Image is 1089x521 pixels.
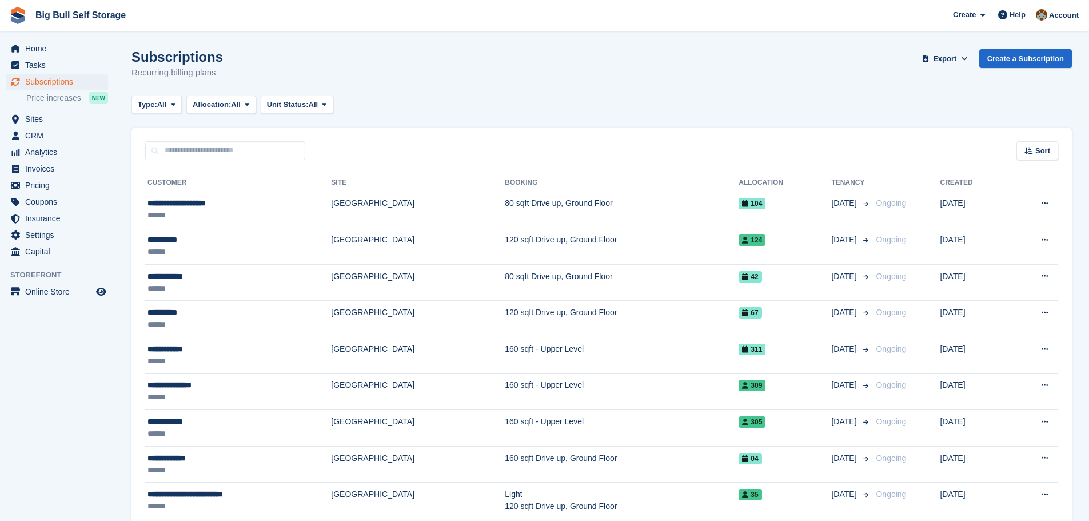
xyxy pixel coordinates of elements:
[505,192,739,228] td: 80 sqft Drive up, Ground Floor
[331,228,505,265] td: [GEOGRAPHIC_DATA]
[940,446,1008,483] td: [DATE]
[331,337,505,374] td: [GEOGRAPHIC_DATA]
[89,92,108,104] div: NEW
[831,416,859,428] span: [DATE]
[953,9,976,21] span: Create
[331,483,505,519] td: [GEOGRAPHIC_DATA]
[831,271,859,283] span: [DATE]
[331,192,505,228] td: [GEOGRAPHIC_DATA]
[1035,145,1050,157] span: Sort
[6,284,108,300] a: menu
[331,373,505,410] td: [GEOGRAPHIC_DATA]
[6,57,108,73] a: menu
[831,379,859,391] span: [DATE]
[25,144,94,160] span: Analytics
[876,235,906,244] span: Ongoing
[131,49,223,65] h1: Subscriptions
[940,301,1008,337] td: [DATE]
[940,264,1008,301] td: [DATE]
[6,227,108,243] a: menu
[876,417,906,426] span: Ongoing
[9,7,26,24] img: stora-icon-8386f47178a22dfd0bd8f6a31ec36ba5ce8667c1dd55bd0f319d3a0aa187defe.svg
[739,174,831,192] th: Allocation
[25,161,94,177] span: Invoices
[505,373,739,410] td: 160 sqft - Upper Level
[505,228,739,265] td: 120 sqft Drive up, Ground Floor
[876,308,906,317] span: Ongoing
[831,234,859,246] span: [DATE]
[940,174,1008,192] th: Created
[1036,9,1047,21] img: Mike Llewellen Palmer
[331,410,505,447] td: [GEOGRAPHIC_DATA]
[505,446,739,483] td: 160 sqft Drive up, Ground Floor
[876,490,906,499] span: Ongoing
[739,489,761,500] span: 35
[1010,9,1026,21] span: Help
[10,269,114,281] span: Storefront
[6,177,108,193] a: menu
[25,128,94,144] span: CRM
[739,271,761,283] span: 42
[25,244,94,260] span: Capital
[739,307,761,319] span: 67
[739,234,765,246] span: 124
[6,210,108,226] a: menu
[31,6,130,25] a: Big Bull Self Storage
[831,307,859,319] span: [DATE]
[131,66,223,79] p: Recurring billing plans
[6,111,108,127] a: menu
[505,264,739,301] td: 80 sqft Drive up, Ground Floor
[25,74,94,90] span: Subscriptions
[6,144,108,160] a: menu
[876,198,906,208] span: Ongoing
[876,380,906,389] span: Ongoing
[940,410,1008,447] td: [DATE]
[6,194,108,210] a: menu
[25,210,94,226] span: Insurance
[831,174,871,192] th: Tenancy
[193,99,231,110] span: Allocation:
[831,197,859,209] span: [DATE]
[1049,10,1079,21] span: Account
[505,410,739,447] td: 160 sqft - Upper Level
[331,174,505,192] th: Site
[6,128,108,144] a: menu
[505,174,739,192] th: Booking
[940,228,1008,265] td: [DATE]
[979,49,1072,68] a: Create a Subscription
[131,96,182,114] button: Type: All
[267,99,309,110] span: Unit Status:
[25,194,94,210] span: Coupons
[25,177,94,193] span: Pricing
[940,483,1008,519] td: [DATE]
[186,96,256,114] button: Allocation: All
[261,96,333,114] button: Unit Status: All
[25,41,94,57] span: Home
[831,488,859,500] span: [DATE]
[831,343,859,355] span: [DATE]
[25,227,94,243] span: Settings
[876,454,906,463] span: Ongoing
[739,344,765,355] span: 311
[831,452,859,464] span: [DATE]
[25,57,94,73] span: Tasks
[940,373,1008,410] td: [DATE]
[25,284,94,300] span: Online Store
[876,344,906,353] span: Ongoing
[505,337,739,374] td: 160 sqft - Upper Level
[26,92,108,104] a: Price increases NEW
[6,161,108,177] a: menu
[331,301,505,337] td: [GEOGRAPHIC_DATA]
[157,99,167,110] span: All
[940,192,1008,228] td: [DATE]
[94,285,108,299] a: Preview store
[231,99,241,110] span: All
[331,264,505,301] td: [GEOGRAPHIC_DATA]
[145,174,331,192] th: Customer
[933,53,956,65] span: Export
[26,93,81,104] span: Price increases
[739,453,761,464] span: 04
[6,41,108,57] a: menu
[505,483,739,519] td: Light 120 sqft Drive up, Ground Floor
[739,416,765,428] span: 305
